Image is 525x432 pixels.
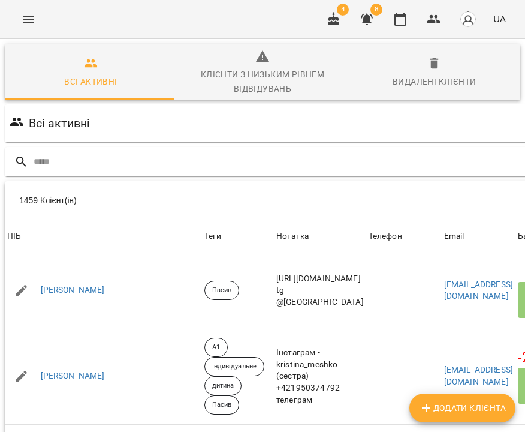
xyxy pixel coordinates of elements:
button: Menu [14,5,43,34]
span: Email [444,229,513,244]
p: Індивідуальне [212,362,257,372]
button: UA [488,8,511,30]
span: 8 [370,4,382,16]
div: Sort [7,229,21,244]
img: avatar_s.png [460,11,476,28]
p: дитина [212,381,234,391]
a: [EMAIL_ADDRESS][DOMAIN_NAME] [444,280,513,301]
button: Додати клієнта [409,394,515,422]
a: [EMAIL_ADDRESS][DOMAIN_NAME] [444,365,513,386]
p: Пасив [212,400,232,410]
a: [PERSON_NAME] [41,284,105,296]
div: Всі активні [64,74,117,89]
div: 1459 Клієнт(ів) [19,190,310,211]
div: Нотатка [276,229,364,244]
span: Додати клієнта [419,401,506,415]
span: Телефон [369,229,439,244]
span: UA [493,13,506,25]
div: Видалені клієнти [393,74,476,89]
div: Email [444,229,464,244]
span: ПІБ [7,229,200,244]
div: Пасив [204,395,240,415]
div: Теги [204,229,271,244]
span: 4 [337,4,349,16]
td: [URL][DOMAIN_NAME] tg - @[GEOGRAPHIC_DATA] [274,253,366,328]
div: дитина [204,376,242,395]
div: Індивідуальне [204,357,264,376]
p: А1 [212,343,220,353]
div: Sort [369,229,402,244]
div: Клієнти з низьким рівнем відвідувань [184,67,342,96]
div: Пасив [204,281,240,300]
div: ПІБ [7,229,21,244]
a: [PERSON_NAME] [41,370,105,382]
div: Sort [444,229,464,244]
p: Пасив [212,286,232,296]
div: А1 [204,338,228,357]
h6: Всі активні [29,114,90,133]
div: Телефон [369,229,402,244]
td: Інстаграм - kristina_meshko (сестра) +421950374792 - телеграм [274,328,366,425]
